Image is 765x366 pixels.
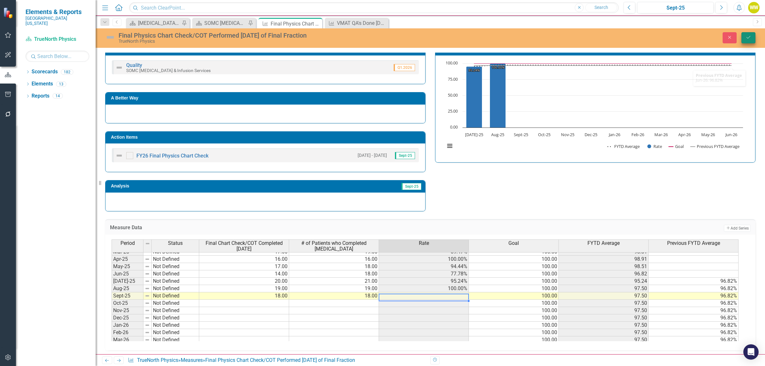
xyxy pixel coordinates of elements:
[379,263,469,270] td: 94.44%
[32,92,49,100] a: Reports
[445,142,454,150] button: View chart menu, Chart
[181,357,203,363] a: Measures
[289,263,379,270] td: 18.00
[379,278,469,285] td: 95.24%
[145,308,150,313] img: 8DAGhfEEPCf229AAAAAElFTkSuQmCC
[112,314,143,322] td: Dec-25
[561,132,574,137] text: Nov-25
[128,357,426,364] div: » »
[559,285,649,292] td: 97.50
[205,357,355,363] div: Final Physics Chart Check/COT Performed [DATE] of Final Fraction
[152,314,199,322] td: Not Defined
[559,329,649,336] td: 97.50
[110,225,459,231] h3: Measure Data
[145,257,150,262] img: 8DAGhfEEPCf229AAAAAElFTkSuQmCC
[649,292,739,300] td: 96.82%
[649,314,739,322] td: 96.82%
[152,292,199,300] td: Not Defined
[559,278,649,285] td: 95.24
[129,2,619,13] input: Search ClearPoint...
[32,68,58,76] a: Scorecards
[748,2,760,13] button: WW
[649,300,739,307] td: 96.82%
[649,278,739,285] td: 96.82%
[491,132,504,137] text: Aug-25
[469,300,559,307] td: 100.00
[145,271,150,276] img: 8DAGhfEEPCf229AAAAAElFTkSuQmCC
[649,336,739,344] td: 96.82%
[442,60,749,156] div: Chart. Highcharts interactive chart.
[669,143,684,149] button: Show Goal
[585,3,617,12] button: Search
[61,69,73,75] div: 182
[112,278,143,285] td: [DATE]-25
[473,64,733,67] g: Previous FYTD Average, series 4 of 4. Line with 12 data points.
[56,81,66,87] div: 13
[538,132,550,137] text: Oct-25
[289,292,379,300] td: 18.00
[111,96,422,100] h3: A Better Way
[448,108,458,114] text: 25.00
[701,132,715,137] text: May-26
[152,329,199,336] td: Not Defined
[112,300,143,307] td: Oct-25
[111,184,257,188] h3: Analysis
[145,315,150,320] img: 8DAGhfEEPCf229AAAAAElFTkSuQmCC
[194,19,246,27] a: SOMC [MEDICAL_DATA] & Infusion Services Summary Page
[137,357,178,363] a: TrueNorth Physics
[442,60,746,156] svg: Interactive chart
[145,279,150,284] img: 8DAGhfEEPCf229AAAAAElFTkSuQmCC
[3,7,14,18] img: ClearPoint Strategy
[725,132,737,137] text: Jun-26
[649,329,739,336] td: 96.82%
[152,270,199,278] td: Not Defined
[469,278,559,285] td: 100.00
[105,32,115,42] img: Not Defined
[271,20,321,28] div: Final Physics Chart Check/COT Performed [DATE] of Final Fraction
[649,285,739,292] td: 96.82%
[119,32,473,39] div: Final Physics Chart Check/COT Performed [DATE] of Final Fraction
[112,270,143,278] td: Jun-25
[152,278,199,285] td: Not Defined
[145,264,150,269] img: 8DAGhfEEPCf229AAAAAElFTkSuQmCC
[469,329,559,336] td: 100.00
[145,337,150,342] img: 8DAGhfEEPCf229AAAAAElFTkSuQmCC
[724,225,751,232] button: Add Series
[419,240,429,246] span: Rate
[199,263,289,270] td: 17.00
[587,240,620,246] span: FYTD Average
[337,19,387,27] div: VMAT QA's Done [DATE] of Plan Approval
[152,285,199,292] td: Not Defined
[126,62,142,68] a: Quality
[112,256,143,263] td: Apr-25
[145,286,150,291] img: 8DAGhfEEPCf229AAAAAElFTkSuQmCC
[469,68,480,72] text: 95.24%
[112,336,143,344] td: Mar-26
[379,270,469,278] td: 77.78%
[469,285,559,292] td: 100.00
[145,301,150,306] img: 8DAGhfEEPCf229AAAAAElFTkSuQmCC
[126,68,211,73] small: SOMC [MEDICAL_DATA] & Infusion Services
[112,307,143,314] td: Nov-25
[649,307,739,314] td: 96.82%
[200,240,288,252] span: Final Chart Check/COT Completed [DATE]
[138,19,180,27] div: [MEDICAL_DATA] Services and Infusion Dashboard
[199,270,289,278] td: 14.00
[514,132,528,137] text: Sept-25
[608,132,620,137] text: Jan-26
[469,263,559,270] td: 100.00
[112,322,143,329] td: Jan-26
[649,322,739,329] td: 96.82%
[559,307,649,314] td: 97.50
[631,132,644,137] text: Feb-26
[446,60,458,66] text: 100.00
[647,143,662,149] button: Show Rate
[639,4,711,12] div: Sept-25
[654,132,668,137] text: Mar-26
[559,300,649,307] td: 97.50
[204,19,246,27] div: SOMC [MEDICAL_DATA] & Infusion Services Summary Page
[326,19,387,27] a: VMAT QA's Done [DATE] of Plan Approval
[559,256,649,263] td: 98.91
[469,256,559,263] td: 100.00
